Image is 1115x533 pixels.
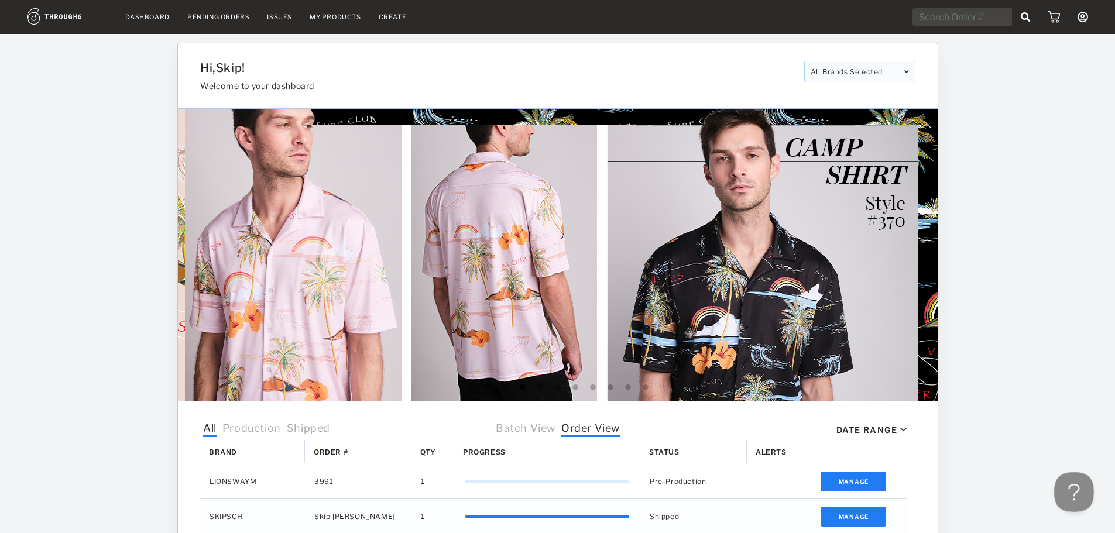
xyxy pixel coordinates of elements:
input: Search Order # [912,8,1012,26]
div: Pre-Production [640,464,747,498]
img: logo.1c10ca64.svg [27,8,108,25]
a: Issues [267,13,292,21]
button: 8 [587,382,599,394]
div: Press SPACE to select this row. [200,464,907,499]
a: Pending Orders [187,13,249,21]
span: Progress [463,448,506,456]
span: 1 [421,509,425,524]
span: Production [222,422,280,437]
button: 10 [622,382,634,394]
img: icon_cart.dab5cea1.svg [1048,11,1060,23]
span: All [203,422,217,437]
iframe: Help Scout Beacon - Open [1054,472,1094,512]
button: 9 [605,382,616,394]
button: 5 [534,382,546,394]
span: Order # [314,448,348,456]
button: 6 [552,382,564,394]
div: 3991 [305,464,411,498]
span: Order View [561,422,620,437]
span: Brand [209,448,237,456]
h3: Welcome to your dashboard [200,81,795,91]
div: LIONSWAYM [200,464,305,498]
img: icon_caret_down_black.69fb8af9.svg [900,428,907,432]
img: 6815ccfc-3078-4b22-be16-cc555382cf9b.jpg [178,109,938,401]
span: Status [649,448,680,456]
button: 11 [640,382,651,394]
a: Dashboard [125,13,170,21]
span: 1 [421,474,425,489]
button: 1 [464,382,476,394]
button: Manage [820,472,886,491]
a: Create [379,13,407,21]
button: 4 [517,382,529,394]
span: Shipped [286,422,330,437]
div: Date Range [836,425,897,435]
span: Alerts [756,448,787,456]
a: My Products [310,13,361,21]
span: Qty [420,448,436,456]
button: Manage [820,507,886,527]
span: Batch View [496,422,555,437]
button: 3 [499,382,511,394]
button: 7 [569,382,581,394]
button: 2 [482,382,493,394]
div: All Brands Selected [804,61,915,82]
h1: Hi, Skip ! [200,61,795,75]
